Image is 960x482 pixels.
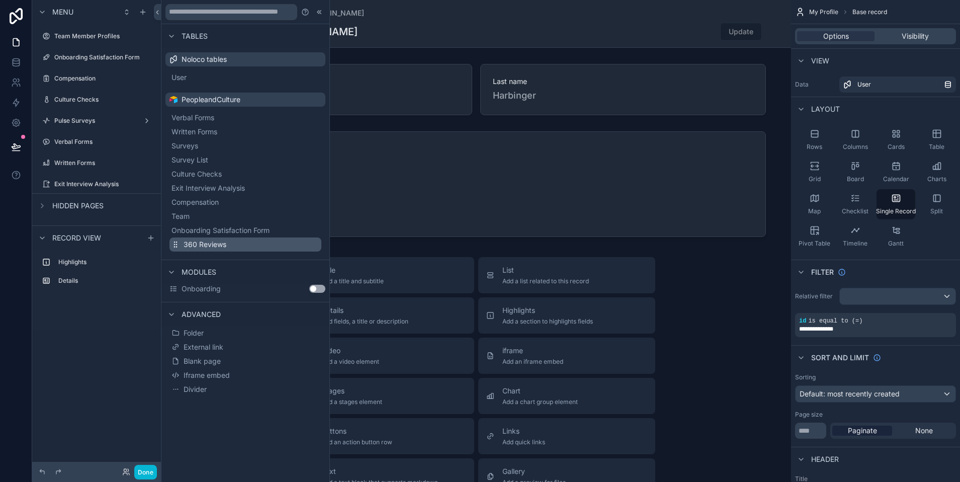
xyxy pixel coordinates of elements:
[54,138,153,146] label: Verbal Forms
[795,373,816,381] label: Sorting
[171,155,208,165] span: Survey List
[843,239,867,248] span: Timeline
[902,31,929,41] span: Visibility
[169,125,321,139] button: Written Forms
[839,76,956,93] a: User
[169,181,321,195] button: Exit Interview Analysis
[38,113,155,129] a: Pulse Surveys
[836,125,875,155] button: Columns
[823,31,849,41] span: Options
[842,207,868,215] span: Checklist
[915,426,933,436] span: None
[811,267,834,277] span: Filter
[811,353,869,363] span: Sort And Limit
[54,74,153,83] label: Compensation
[169,237,321,252] button: 360 Reviews
[929,143,944,151] span: Table
[184,384,207,394] span: Divider
[171,113,214,123] span: Verbal Forms
[917,157,956,187] button: Charts
[171,141,198,151] span: Surveys
[52,201,104,211] span: Hidden pages
[877,157,915,187] button: Calendar
[184,239,226,250] span: 360 Reviews
[38,155,155,171] a: Written Forms
[169,139,321,153] button: Surveys
[795,157,834,187] button: Grid
[888,143,905,151] span: Cards
[54,117,139,125] label: Pulse Surveys
[888,239,904,248] span: Gantt
[843,143,868,151] span: Columns
[171,183,245,193] span: Exit Interview Analysis
[182,54,227,64] span: Noloco tables
[169,340,321,354] button: External link
[171,72,187,83] span: User
[169,195,321,209] button: Compensation
[32,250,161,299] div: scrollable content
[877,125,915,155] button: Cards
[52,7,73,17] span: Menu
[54,96,153,104] label: Culture Checks
[182,95,240,105] span: PeopleandCulture
[883,175,909,183] span: Calendar
[836,189,875,219] button: Checklist
[809,8,838,16] span: My Profile
[169,70,321,85] button: User
[182,267,216,277] span: Modules
[836,221,875,252] button: Timeline
[171,225,270,235] span: Onboarding Satisfaction Form
[169,223,321,237] button: Onboarding Satisfaction Form
[852,8,887,16] span: Base record
[811,56,829,66] span: View
[800,389,900,398] span: Default: most recently created
[847,175,864,183] span: Board
[169,209,321,223] button: Team
[927,175,946,183] span: Charts
[917,125,956,155] button: Table
[795,189,834,219] button: Map
[169,354,321,368] button: Blank page
[169,326,321,340] button: Folder
[171,197,219,207] span: Compensation
[795,221,834,252] button: Pivot Table
[930,207,943,215] span: Split
[38,49,155,65] a: Onboarding Satisfaction Form
[857,81,871,89] span: User
[169,153,321,167] button: Survey List
[54,159,153,167] label: Written Forms
[799,239,830,248] span: Pivot Table
[808,207,821,215] span: Map
[877,189,915,219] button: Single Record
[811,104,840,114] span: Layout
[54,53,153,61] label: Onboarding Satisfaction Form
[795,385,956,403] button: Default: most recently created
[811,454,839,464] span: Header
[38,70,155,87] a: Compensation
[52,233,101,243] span: Record view
[184,370,230,380] span: Iframe embed
[58,258,151,266] label: Highlights
[799,317,806,325] span: id
[169,96,178,104] img: Airtable Logo
[877,221,915,252] button: Gantt
[809,175,821,183] span: Grid
[182,284,221,294] span: Onboarding
[184,328,204,338] span: Folder
[169,167,321,181] button: Culture Checks
[38,28,155,44] a: Team Member Profiles
[169,382,321,396] button: Divider
[795,292,835,300] label: Relative filter
[54,32,153,40] label: Team Member Profiles
[38,134,155,150] a: Verbal Forms
[795,125,834,155] button: Rows
[184,356,221,366] span: Blank page
[808,317,862,325] span: is equal to (=)
[795,81,835,89] label: Data
[807,143,822,151] span: Rows
[58,277,151,285] label: Details
[169,368,321,382] button: Iframe embed
[171,169,222,179] span: Culture Checks
[171,211,190,221] span: Team
[38,176,155,192] a: Exit Interview Analysis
